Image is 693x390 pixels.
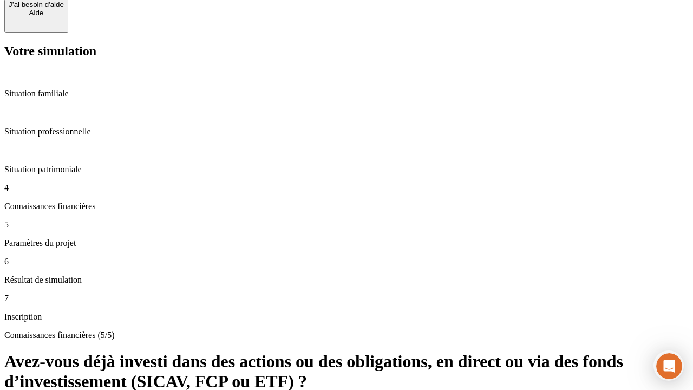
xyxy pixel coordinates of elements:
[4,183,689,193] p: 4
[9,1,64,9] div: J’ai besoin d'aide
[4,257,689,266] p: 6
[653,350,684,381] iframe: Intercom live chat discovery launcher
[4,89,689,99] p: Situation familiale
[4,275,689,285] p: Résultat de simulation
[4,127,689,136] p: Situation professionnelle
[4,44,689,58] h2: Votre simulation
[4,238,689,248] p: Paramètres du projet
[4,165,689,174] p: Situation patrimoniale
[4,294,689,303] p: 7
[4,312,689,322] p: Inscription
[656,353,682,379] iframe: Intercom live chat
[9,9,64,17] div: Aide
[4,330,689,340] p: Connaissances financières (5/5)
[4,220,689,230] p: 5
[4,201,689,211] p: Connaissances financières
